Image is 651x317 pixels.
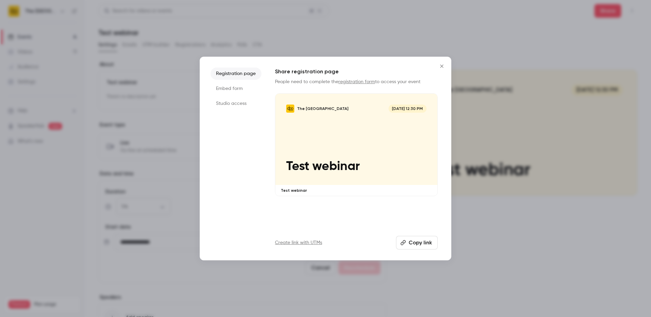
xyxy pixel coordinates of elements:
a: registration form [338,79,375,84]
li: Registration page [211,68,261,80]
span: [DATE] 12:30 PM [389,105,427,113]
a: Test webinar The [GEOGRAPHIC_DATA][DATE] 12:30 PMTest webinarTest webinar [275,93,438,196]
img: Test webinar [286,105,294,113]
li: Embed form [211,82,261,95]
p: Test webinar [286,159,427,174]
p: The [GEOGRAPHIC_DATA] [297,106,349,111]
p: Test webinar [281,188,432,193]
button: Close [435,59,449,73]
a: Create link with UTMs [275,239,322,246]
li: Studio access [211,97,261,110]
p: People need to complete the to access your event [275,78,438,85]
h1: Share registration page [275,68,438,76]
button: Copy link [396,236,438,249]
